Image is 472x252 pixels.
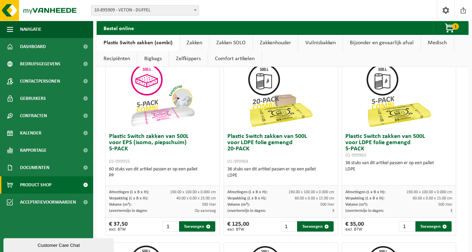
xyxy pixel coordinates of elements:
span: 500 liter [320,203,334,207]
span: Volume (m³): [227,203,250,207]
a: Recipiënten [97,51,137,67]
span: 500 liter [202,203,216,207]
img: 01-999964 [246,61,315,130]
span: excl. BTW [345,227,364,232]
span: 10-895909 - VETON - DUFFEL [91,6,199,15]
span: Levertermijn in dagen: [345,209,384,213]
div: € 35,00 [345,221,364,232]
span: Levertermijn in dagen: [109,209,147,213]
span: Verpakking (L x B x H): [227,196,266,200]
div: PP [109,172,216,179]
span: Bedrijfsgegevens [20,55,60,73]
span: Product Shop [20,176,51,194]
a: Zelfkippers [169,51,208,67]
button: Toevoegen [415,221,452,232]
input: 1 [281,221,297,232]
div: 60 stuks van dit artikel passen er op een pallet [109,166,216,179]
div: LDPE [345,166,452,172]
a: Bigbags [137,51,169,67]
span: 190.00 x 100.00 x 0.000 cm [288,190,334,194]
h3: Plastic Switch zakken van 500L voor LDPE folie gemengd 20-PACK [227,133,334,165]
span: excl. BTW [109,227,128,232]
div: 36 stuks van dit artikel passen er op een pallet [227,166,334,179]
a: Zakken [180,35,209,51]
span: 01-999955 [109,159,130,164]
iframe: chat widget [3,237,115,252]
span: Verpakking (L x B x H): [109,196,148,200]
span: 01-999964 [227,159,248,164]
span: 1 [452,23,459,30]
span: Levertermijn in dagen: [227,209,266,213]
span: 60.00 x 0.00 x 15.00 cm [295,196,334,200]
span: Rapportage [20,142,47,159]
div: € 37,50 [109,221,128,232]
span: Volume (m³): [109,203,131,207]
span: Afmetingen (L x B x H): [345,190,385,194]
span: 40.00 x 0.00 x 23.00 cm [176,196,216,200]
span: Navigatie [20,21,41,38]
h3: Plastic Switch zakken van 500L voor EPS (isomo, piepschuim) 5-PACK [109,133,216,165]
span: 3 [332,209,334,213]
button: Toevoegen [179,221,216,232]
img: 01-999955 [128,61,197,130]
span: Gebruikers [20,90,46,107]
span: 10-895909 - VETON - DUFFEL [91,5,199,16]
span: 190.00 x 100.00 x 0.000 cm [170,190,216,194]
a: Zakken SOLO [209,35,253,51]
span: Contactpersonen [20,73,60,90]
a: Plastic Switch zakken (combi) [97,35,179,51]
span: 3 [450,209,452,213]
button: 1 [433,21,468,35]
span: Volume (m³): [345,203,368,207]
span: excl. BTW [227,227,249,232]
span: Dashboard [20,38,46,55]
span: 500 liter [438,203,452,207]
a: Bijzonder en gevaarlijk afval [343,35,421,51]
span: Afmetingen (L x B x H): [109,190,149,194]
a: Medisch [421,35,454,51]
a: Vuilnisbakken [298,35,343,51]
h2: Bestel online [97,21,141,35]
span: Op aanvraag [195,209,216,213]
div: 36 stuks van dit artikel passen er op een pallet [345,160,452,172]
span: Documenten [20,159,49,176]
h3: Plastic Switch zakken van 500L voor LDPE folie gemengd 5-PACK [345,133,452,158]
span: 60.00 x 0.00 x 15.00 cm [413,196,452,200]
div: LDPE [227,172,334,179]
span: Acceptatievoorwaarden [20,194,76,211]
span: Contracten [20,107,47,124]
img: 01-999963 [364,61,433,130]
a: Zakkenhouder [253,35,298,51]
span: 01-999963 [345,153,366,158]
button: Toevoegen [297,221,334,232]
div: € 125,00 [227,221,249,232]
span: Kalender [20,124,41,142]
input: 1 [163,221,178,232]
span: Afmetingen (L x B x H): [227,190,267,194]
a: Comfort artikelen [208,51,262,67]
span: 190.00 x 100.00 x 0.000 cm [406,190,452,194]
span: Verpakking (L x B x H): [345,196,384,200]
input: 1 [399,221,415,232]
